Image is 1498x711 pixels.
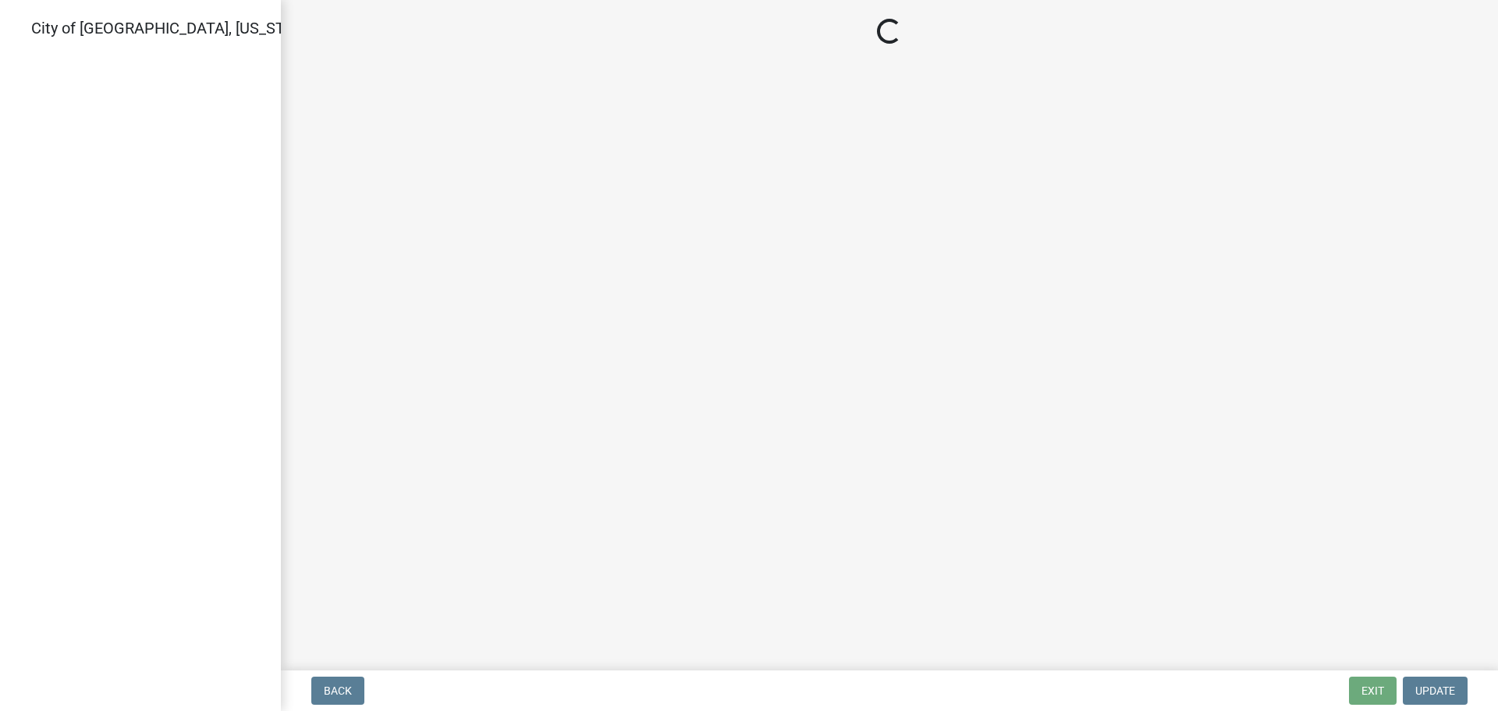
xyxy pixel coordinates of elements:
[324,684,352,697] span: Back
[311,677,364,705] button: Back
[1403,677,1468,705] button: Update
[1415,684,1455,697] span: Update
[31,19,315,37] span: City of [GEOGRAPHIC_DATA], [US_STATE]
[1349,677,1397,705] button: Exit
